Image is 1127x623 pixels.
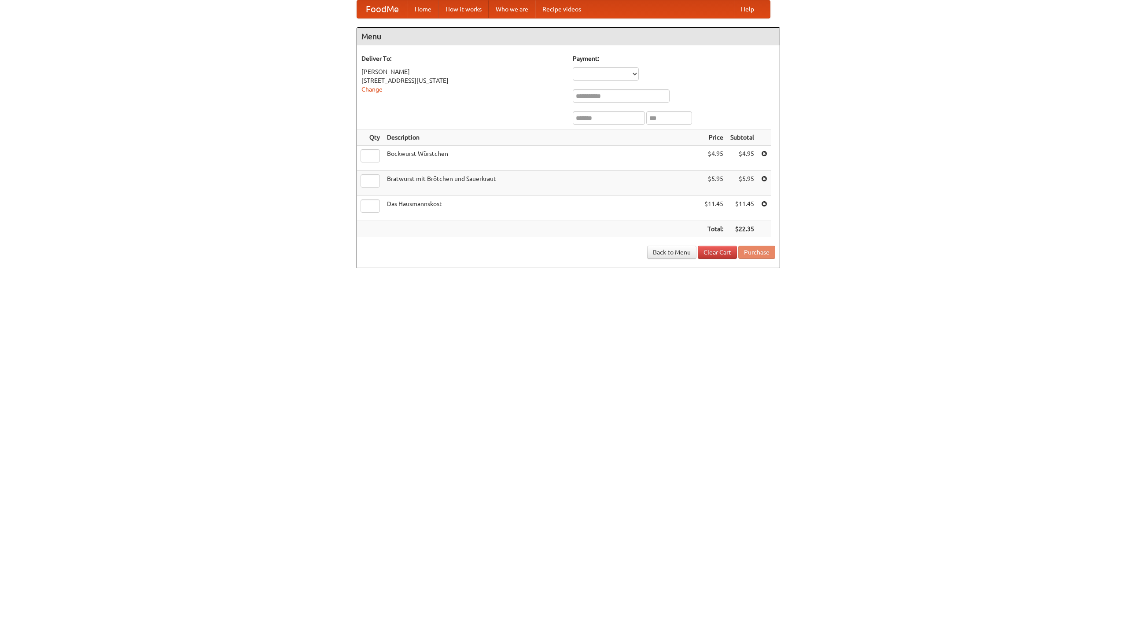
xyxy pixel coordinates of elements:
[408,0,438,18] a: Home
[727,196,758,221] td: $11.45
[383,171,701,196] td: Bratwurst mit Brötchen und Sauerkraut
[701,171,727,196] td: $5.95
[701,221,727,237] th: Total:
[647,246,696,259] a: Back to Menu
[361,54,564,63] h5: Deliver To:
[383,146,701,171] td: Bockwurst Würstchen
[357,28,780,45] h4: Menu
[701,129,727,146] th: Price
[573,54,775,63] h5: Payment:
[727,221,758,237] th: $22.35
[727,129,758,146] th: Subtotal
[383,129,701,146] th: Description
[701,146,727,171] td: $4.95
[357,0,408,18] a: FoodMe
[361,76,564,85] div: [STREET_ADDRESS][US_STATE]
[438,0,489,18] a: How it works
[698,246,737,259] a: Clear Cart
[734,0,761,18] a: Help
[727,146,758,171] td: $4.95
[383,196,701,221] td: Das Hausmannskost
[489,0,535,18] a: Who we are
[727,171,758,196] td: $5.95
[361,86,383,93] a: Change
[357,129,383,146] th: Qty
[701,196,727,221] td: $11.45
[361,67,564,76] div: [PERSON_NAME]
[738,246,775,259] button: Purchase
[535,0,588,18] a: Recipe videos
